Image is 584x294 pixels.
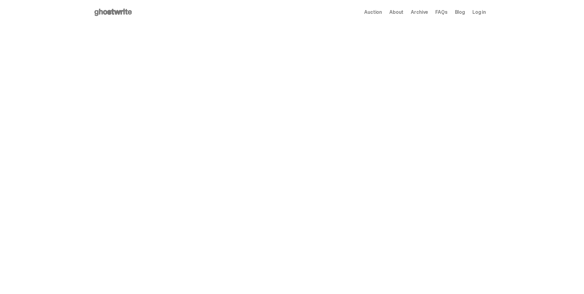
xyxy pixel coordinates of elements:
[435,10,447,15] a: FAQs
[389,10,403,15] a: About
[364,10,382,15] a: Auction
[411,10,428,15] a: Archive
[455,10,465,15] a: Blog
[472,10,486,15] a: Log in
